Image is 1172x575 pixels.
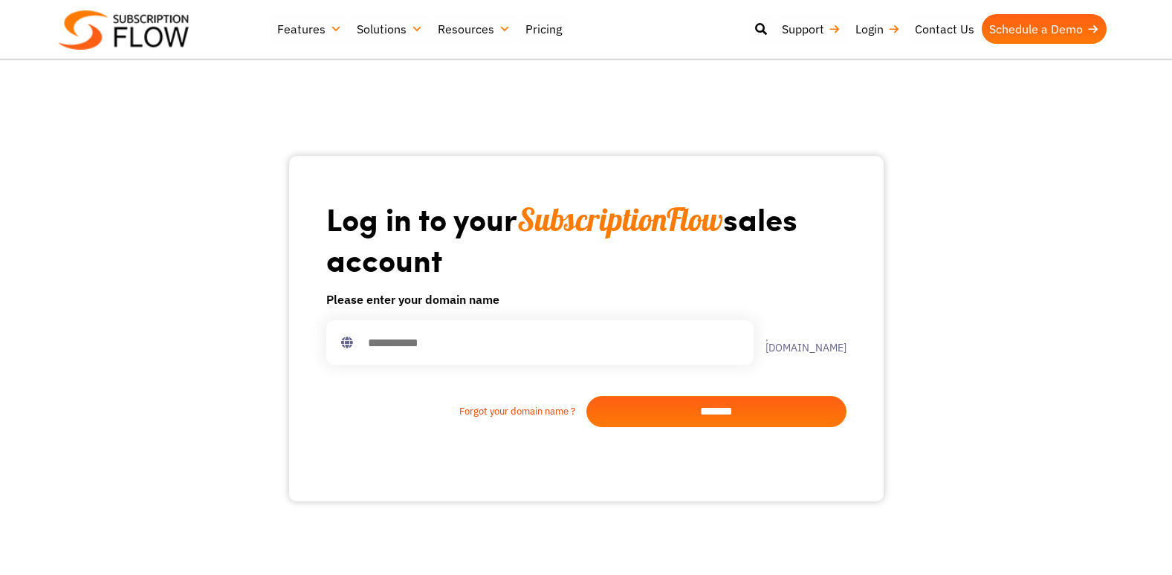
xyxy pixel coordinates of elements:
[754,332,846,353] label: .[DOMAIN_NAME]
[848,14,907,44] a: Login
[326,404,586,419] a: Forgot your domain name ?
[907,14,982,44] a: Contact Us
[518,14,569,44] a: Pricing
[774,14,848,44] a: Support
[326,290,846,308] h6: Please enter your domain name
[430,14,518,44] a: Resources
[517,200,723,239] span: SubscriptionFlow
[59,10,189,50] img: Subscriptionflow
[349,14,430,44] a: Solutions
[270,14,349,44] a: Features
[326,199,846,279] h1: Log in to your sales account
[982,14,1107,44] a: Schedule a Demo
